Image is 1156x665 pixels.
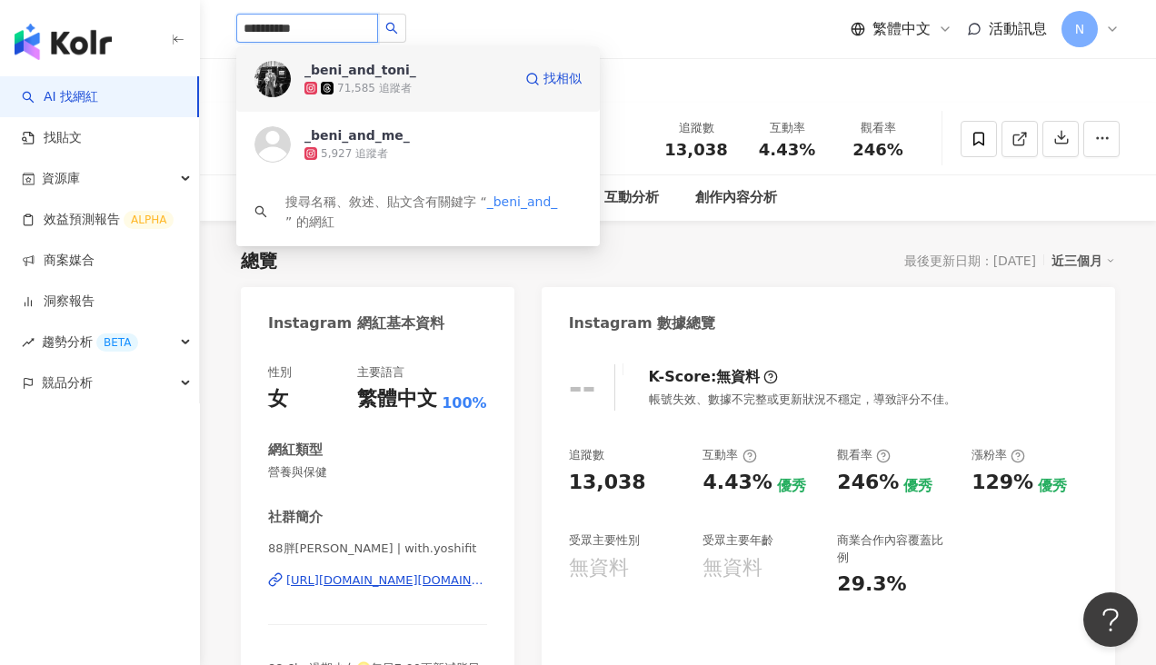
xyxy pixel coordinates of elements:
[22,336,35,349] span: rise
[268,541,487,557] span: 88胖[PERSON_NAME] | with.yoshifit
[22,88,98,106] a: searchAI 找網紅
[268,313,444,333] div: Instagram 網紅基本資料
[241,248,277,273] div: 總覽
[1075,19,1084,39] span: N
[604,187,659,209] div: 互動分析
[487,194,558,209] span: _beni_and_
[304,61,416,79] div: _beni_and_toni_
[286,572,487,589] div: [URL][DOMAIN_NAME][DOMAIN_NAME]
[285,192,582,232] div: 搜尋名稱、敘述、貼文含有關鍵字 “ ” 的網紅
[904,253,1036,268] div: 最後更新日期：[DATE]
[837,532,953,565] div: 商業合作內容覆蓋比例
[268,364,292,381] div: 性別
[42,362,93,403] span: 競品分析
[1083,592,1138,647] iframe: Help Scout Beacon - Open
[752,119,822,137] div: 互動率
[96,333,138,352] div: BETA
[268,572,487,589] a: [URL][DOMAIN_NAME][DOMAIN_NAME]
[268,385,288,413] div: 女
[321,146,388,162] div: 5,927 追蹤者
[852,141,903,159] span: 246%
[777,476,806,496] div: 優秀
[442,393,486,413] span: 100%
[569,469,646,497] div: 13,038
[972,469,1033,497] div: 129%
[1051,249,1115,273] div: 近三個月
[703,469,772,497] div: 4.43%
[357,385,437,413] div: 繁體中文
[662,119,731,137] div: 追蹤數
[543,70,582,88] span: 找相似
[1038,476,1067,496] div: 優秀
[569,532,640,549] div: 受眾主要性別
[22,211,174,229] a: 效益預測報告ALPHA
[989,20,1047,37] span: 活動訊息
[569,554,629,582] div: 無資料
[649,367,779,387] div: K-Score :
[304,126,410,144] div: _beni_and_me_
[268,441,323,460] div: 網紅類型
[716,367,760,387] div: 無資料
[42,322,138,362] span: 趨勢分析
[22,293,95,311] a: 洞察報告
[385,22,398,35] span: search
[703,554,762,582] div: 無資料
[703,447,756,463] div: 互動率
[357,364,404,381] div: 主要語言
[759,141,815,159] span: 4.43%
[569,369,596,406] div: --
[972,447,1025,463] div: 漲粉率
[695,187,777,209] div: 創作內容分析
[525,61,582,97] a: 找相似
[254,126,291,163] img: KOL Avatar
[664,140,727,159] span: 13,038
[22,129,82,147] a: 找貼文
[42,158,80,199] span: 資源庫
[837,469,899,497] div: 246%
[268,464,487,481] span: 營養與保健
[569,447,604,463] div: 追蹤數
[569,313,716,333] div: Instagram 數據總覽
[837,571,906,599] div: 29.3%
[837,447,891,463] div: 觀看率
[872,19,931,39] span: 繁體中文
[254,205,267,218] span: search
[703,532,773,549] div: 受眾主要年齡
[649,392,956,408] div: 帳號失效、數據不完整或更新狀況不穩定，導致評分不佳。
[843,119,912,137] div: 觀看率
[337,81,412,96] div: 71,585 追蹤者
[254,61,291,97] img: KOL Avatar
[268,508,323,527] div: 社群簡介
[903,476,932,496] div: 優秀
[15,24,112,60] img: logo
[22,252,95,270] a: 商案媒合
